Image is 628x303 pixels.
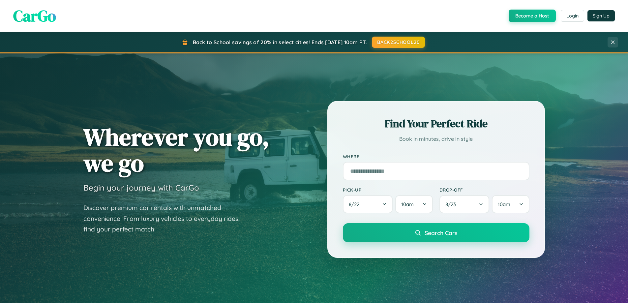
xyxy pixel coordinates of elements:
span: Search Cars [425,229,457,236]
button: BACK2SCHOOL20 [372,37,425,48]
label: Where [343,154,529,159]
span: 8 / 23 [445,201,459,207]
h2: Find Your Perfect Ride [343,116,529,131]
span: Back to School savings of 20% in select cities! Ends [DATE] 10am PT. [193,39,367,45]
button: Sign Up [587,10,615,21]
span: CarGo [13,5,56,27]
span: 10am [401,201,414,207]
button: 8/23 [439,195,490,213]
button: 10am [492,195,529,213]
h3: Begin your journey with CarGo [83,183,199,193]
button: Search Cars [343,223,529,242]
button: Login [561,10,584,22]
span: 10am [498,201,510,207]
label: Drop-off [439,187,529,193]
button: 10am [395,195,433,213]
span: 8 / 22 [349,201,363,207]
button: Become a Host [509,10,556,22]
p: Book in minutes, drive in style [343,134,529,144]
label: Pick-up [343,187,433,193]
h1: Wherever you go, we go [83,124,269,176]
button: 8/22 [343,195,393,213]
p: Discover premium car rentals with unmatched convenience. From luxury vehicles to everyday rides, ... [83,202,248,235]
